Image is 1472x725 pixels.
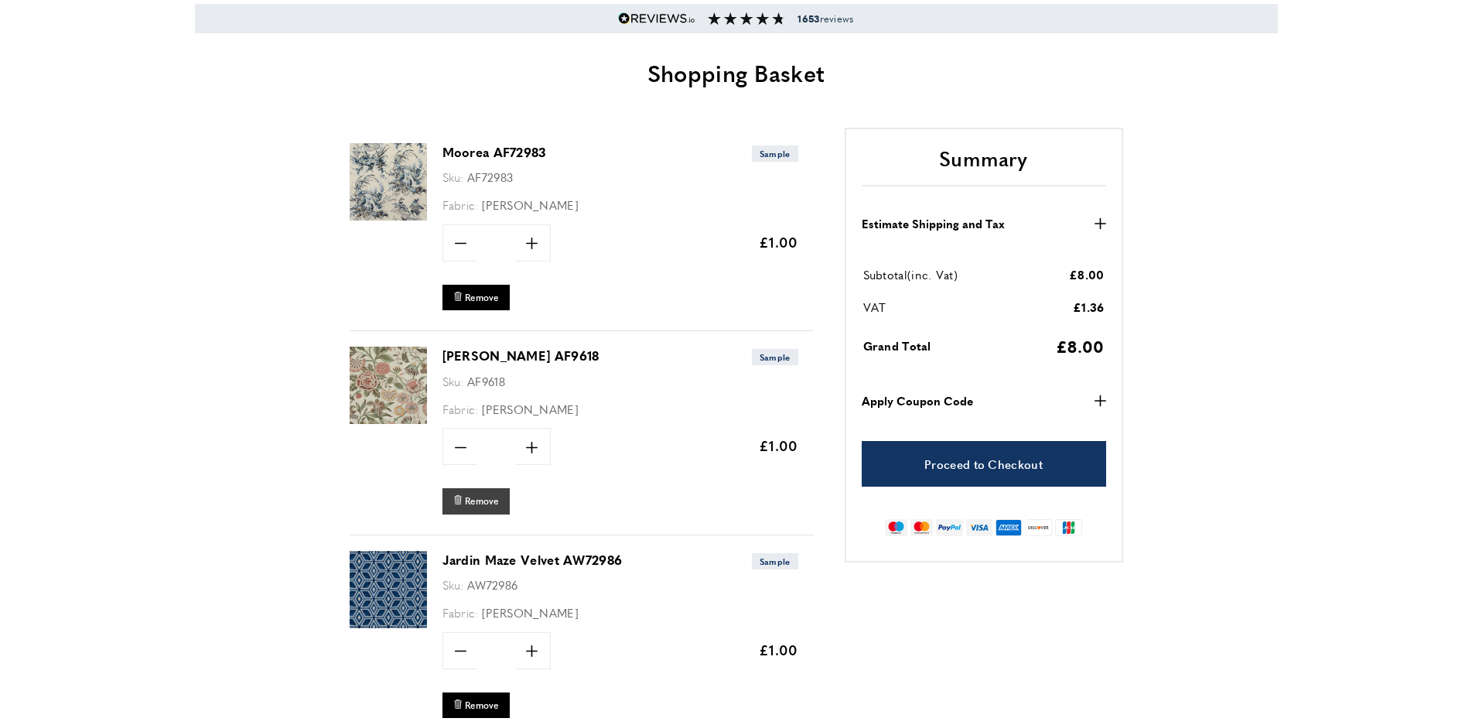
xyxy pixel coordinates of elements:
[442,576,464,593] span: Sku:
[465,699,499,712] span: Remove
[862,214,1005,233] strong: Estimate Shipping and Tax
[936,519,963,536] img: paypal
[863,337,931,354] span: Grand Total
[442,285,510,310] button: Remove Moorea AF72983
[482,401,579,417] span: [PERSON_NAME]
[910,519,933,536] img: mastercard
[442,169,464,185] span: Sku:
[350,210,427,223] a: Moorea AF72983
[708,12,785,25] img: Reviews section
[465,494,499,508] span: Remove
[862,392,973,410] strong: Apply Coupon Code
[752,553,798,569] span: Sample
[863,299,886,315] span: VAT
[1073,299,1105,315] span: £1.36
[863,266,907,282] span: Subtotal
[350,551,427,628] img: Jardin Maze Velvet AW72986
[759,640,798,659] span: £1.00
[797,12,853,25] span: reviews
[752,349,798,365] span: Sample
[752,145,798,162] span: Sample
[996,519,1023,536] img: american-express
[862,392,1106,410] button: Apply Coupon Code
[862,145,1106,186] h2: Summary
[442,604,479,621] span: Fabric:
[759,436,798,455] span: £1.00
[442,347,599,364] a: [PERSON_NAME] AF9618
[759,232,798,251] span: £1.00
[1055,519,1082,536] img: jcb
[862,441,1106,487] a: Proceed to Checkout
[467,576,517,593] span: AW72986
[1056,334,1105,357] span: £8.00
[350,143,427,221] img: Moorea AF72983
[465,291,499,304] span: Remove
[467,169,513,185] span: AF72983
[1025,519,1052,536] img: discover
[442,143,547,161] a: Moorea AF72983
[885,519,907,536] img: maestro
[442,488,510,514] button: Remove Cleo AF9618
[350,617,427,631] a: Jardin Maze Velvet AW72986
[442,197,479,213] span: Fabric:
[618,12,695,25] img: Reviews.io 5 stars
[442,551,623,569] a: Jardin Maze Velvet AW72986
[907,266,958,282] span: (inc. Vat)
[862,214,1106,233] button: Estimate Shipping and Tax
[442,373,464,389] span: Sku:
[350,347,427,424] img: Cleo AF9618
[1069,266,1105,282] span: £8.00
[467,373,505,389] span: AF9618
[647,56,825,89] span: Shopping Basket
[482,197,579,213] span: [PERSON_NAME]
[797,12,819,26] strong: 1653
[442,401,479,417] span: Fabric:
[350,413,427,426] a: Cleo AF9618
[966,519,992,536] img: visa
[482,604,579,621] span: [PERSON_NAME]
[442,693,510,718] button: Remove Jardin Maze Velvet AW72986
